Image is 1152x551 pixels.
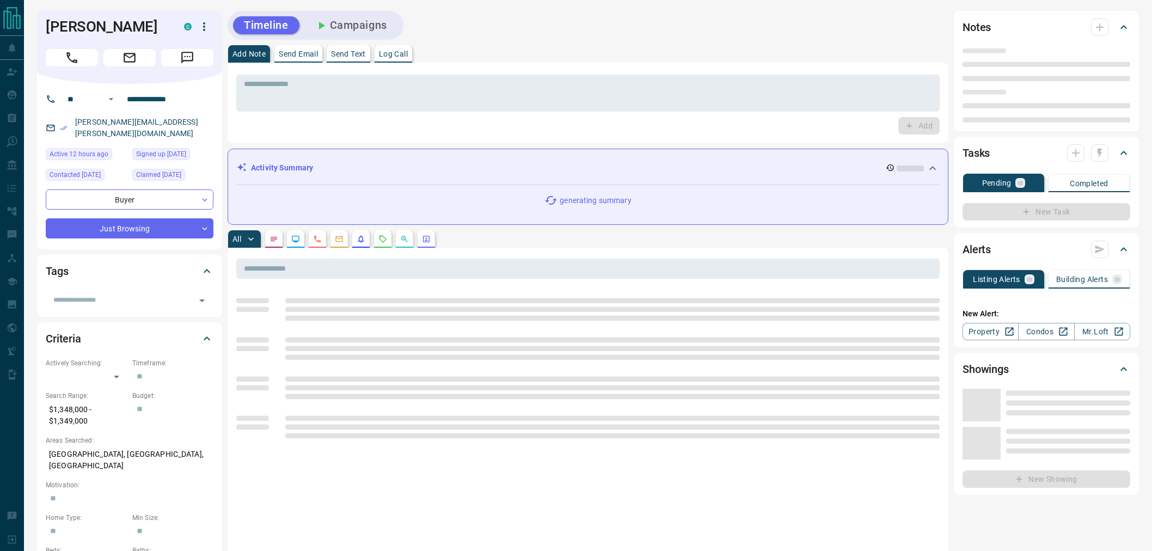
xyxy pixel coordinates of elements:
svg: Notes [269,235,278,243]
p: Send Email [279,50,318,58]
span: Email [103,49,156,66]
p: Completed [1070,180,1108,187]
a: Condos [1018,323,1074,340]
a: [PERSON_NAME][EMAIL_ADDRESS][PERSON_NAME][DOMAIN_NAME] [75,118,198,138]
span: Contacted [DATE] [50,169,101,180]
div: Tue Oct 14 2025 [46,148,127,163]
svg: Agent Actions [422,235,431,243]
h2: Criteria [46,330,81,347]
p: Pending [982,179,1012,187]
svg: Listing Alerts [357,235,365,243]
span: Call [46,49,98,66]
p: generating summary [560,195,631,206]
h2: Tags [46,262,68,280]
button: Open [194,293,210,308]
div: Tasks [963,140,1130,166]
p: $1,348,000 - $1,349,000 [46,401,127,430]
h2: Tasks [963,144,990,162]
p: Search Range: [46,391,127,401]
span: Active 12 hours ago [50,149,108,160]
p: Send Text [331,50,366,58]
p: Motivation: [46,480,213,490]
svg: Calls [313,235,322,243]
div: Sun Oct 12 2025 [132,169,213,184]
p: Log Call [379,50,408,58]
span: Signed up [DATE] [136,149,186,160]
div: Buyer [46,189,213,210]
svg: Emails [335,235,344,243]
span: Message [161,49,213,66]
p: [GEOGRAPHIC_DATA], [GEOGRAPHIC_DATA], [GEOGRAPHIC_DATA] [46,445,213,475]
p: Building Alerts [1056,275,1108,283]
div: Notes [963,14,1130,40]
div: Activity Summary [237,158,939,178]
h2: Showings [963,360,1009,378]
button: Timeline [233,16,299,34]
div: Sat Sep 14 2024 [132,148,213,163]
a: Property [963,323,1019,340]
p: Min Size: [132,513,213,523]
h2: Alerts [963,241,991,258]
p: Areas Searched: [46,436,213,445]
div: Tags [46,258,213,284]
p: New Alert: [963,308,1130,320]
p: All [232,235,241,243]
svg: Email Verified [60,124,68,132]
svg: Opportunities [400,235,409,243]
p: Budget: [132,391,213,401]
svg: Requests [378,235,387,243]
p: Add Note [232,50,266,58]
div: Sun Oct 12 2025 [46,169,127,184]
button: Campaigns [304,16,398,34]
p: Activity Summary [251,162,313,174]
svg: Lead Browsing Activity [291,235,300,243]
p: Listing Alerts [973,275,1020,283]
div: condos.ca [184,23,192,30]
span: Claimed [DATE] [136,169,181,180]
div: Showings [963,356,1130,382]
h1: [PERSON_NAME] [46,18,168,35]
button: Open [105,93,118,106]
h2: Notes [963,19,991,36]
p: Timeframe: [132,358,213,368]
p: Actively Searching: [46,358,127,368]
a: Mr.Loft [1074,323,1130,340]
div: Criteria [46,326,213,352]
div: Just Browsing [46,218,213,238]
p: Home Type: [46,513,127,523]
div: Alerts [963,236,1130,262]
